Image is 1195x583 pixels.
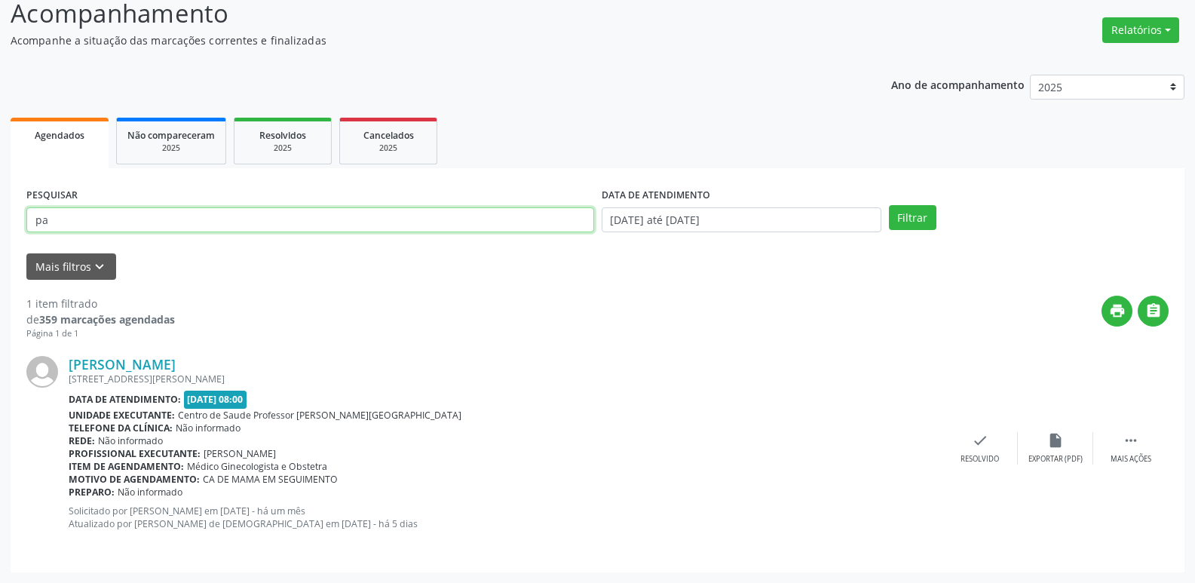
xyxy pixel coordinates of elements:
[187,460,327,473] span: Médico Ginecologista e Obstetra
[69,460,184,473] b: Item de agendamento:
[91,259,108,275] i: keyboard_arrow_down
[26,207,594,233] input: Nome, CNS
[69,409,175,422] b: Unidade executante:
[35,129,84,142] span: Agendados
[98,434,163,447] span: Não informado
[26,356,58,388] img: img
[178,409,461,422] span: Centro de Saude Professor [PERSON_NAME][GEOGRAPHIC_DATA]
[26,184,78,207] label: PESQUISAR
[245,143,320,154] div: 2025
[127,143,215,154] div: 2025
[961,454,999,465] div: Resolvido
[259,129,306,142] span: Resolvidos
[118,486,182,499] span: Não informado
[69,447,201,460] b: Profissional executante:
[11,32,832,48] p: Acompanhe a situação das marcações correntes e finalizadas
[1145,302,1162,319] i: 
[1123,432,1139,449] i: 
[1102,17,1179,43] button: Relatórios
[69,486,115,499] b: Preparo:
[972,432,988,449] i: check
[1102,296,1132,327] button: print
[363,129,414,142] span: Cancelados
[26,311,175,327] div: de
[1138,296,1169,327] button: 
[889,205,936,231] button: Filtrar
[69,422,173,434] b: Telefone da clínica:
[69,473,200,486] b: Motivo de agendamento:
[1047,432,1064,449] i: insert_drive_file
[184,391,247,408] span: [DATE] 08:00
[39,312,175,327] strong: 359 marcações agendadas
[1028,454,1083,465] div: Exportar (PDF)
[204,447,276,460] span: [PERSON_NAME]
[26,253,116,280] button: Mais filtroskeyboard_arrow_down
[69,434,95,447] b: Rede:
[69,393,181,406] b: Data de atendimento:
[1109,302,1126,319] i: print
[69,505,942,530] p: Solicitado por [PERSON_NAME] em [DATE] - há um mês Atualizado por [PERSON_NAME] de [DEMOGRAPHIC_D...
[69,356,176,373] a: [PERSON_NAME]
[1111,454,1151,465] div: Mais ações
[602,207,881,233] input: Selecione um intervalo
[26,327,175,340] div: Página 1 de 1
[69,373,942,385] div: [STREET_ADDRESS][PERSON_NAME]
[203,473,338,486] span: CA DE MAMA EM SEGUIMENTO
[351,143,426,154] div: 2025
[26,296,175,311] div: 1 item filtrado
[176,422,241,434] span: Não informado
[602,184,710,207] label: DATA DE ATENDIMENTO
[891,75,1025,94] p: Ano de acompanhamento
[127,129,215,142] span: Não compareceram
